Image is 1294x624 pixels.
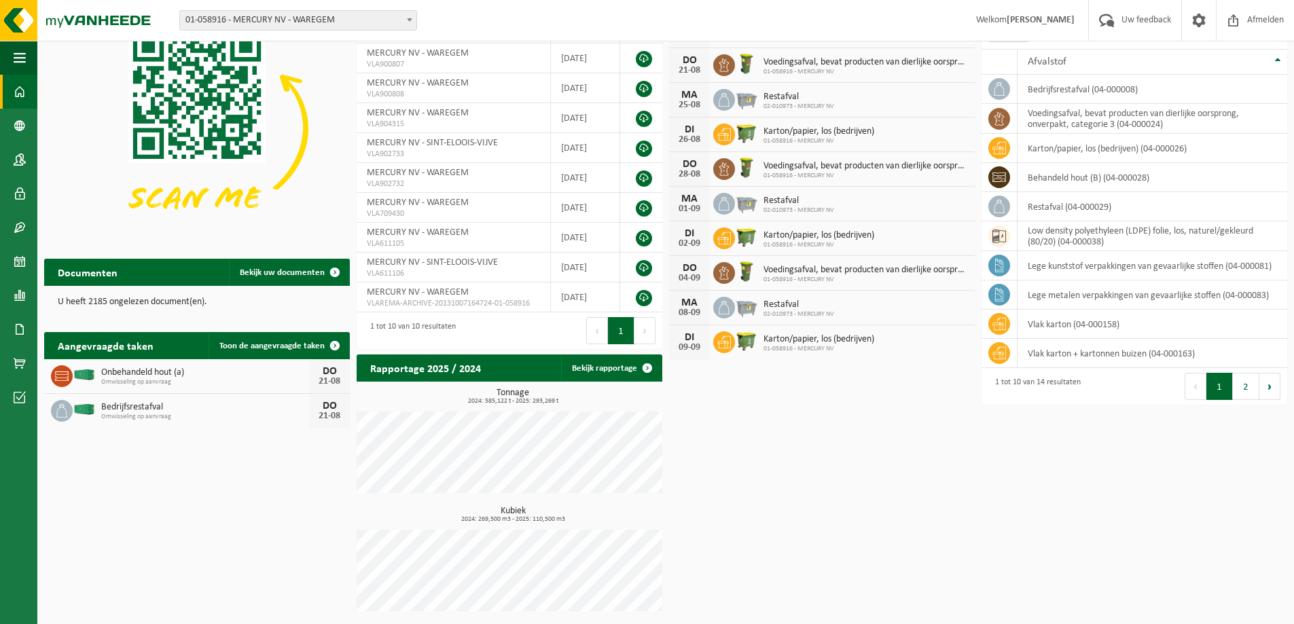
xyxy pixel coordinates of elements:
[551,282,620,312] td: [DATE]
[367,138,498,148] span: MERCURY NV - SINT-ELOOIS-VIJVE
[551,223,620,253] td: [DATE]
[676,124,703,135] div: DI
[101,367,309,378] span: Onbehandeld hout (a)
[367,119,540,130] span: VLA904315
[73,403,96,416] img: HK-XC-40-GN-00
[763,68,968,76] span: 01-058916 - MERCURY NV
[988,371,1081,401] div: 1 tot 10 van 14 resultaten
[367,179,540,189] span: VLA902732
[1018,104,1287,134] td: voedingsafval, bevat producten van dierlijke oorsprong, onverpakt, categorie 3 (04-000024)
[551,133,620,163] td: [DATE]
[209,332,348,359] a: Toon de aangevraagde taken
[735,122,758,145] img: WB-1100-HPE-GN-50
[316,401,343,411] div: DO
[676,228,703,239] div: DI
[316,377,343,386] div: 21-08
[1018,339,1287,368] td: vlak karton + kartonnen buizen (04-000163)
[551,253,620,282] td: [DATE]
[586,317,608,344] button: Previous
[634,317,655,344] button: Next
[763,241,874,249] span: 01-058916 - MERCURY NV
[763,137,874,145] span: 01-058916 - MERCURY NV
[763,299,834,310] span: Restafval
[735,260,758,283] img: WB-0060-HPE-GN-50
[676,90,703,100] div: MA
[367,298,540,309] span: VLAREMA-ARCHIVE-20131007164724-01-058916
[180,11,416,30] span: 01-058916 - MERCURY NV - WAREGEM
[763,334,874,345] span: Karton/papier, los (bedrijven)
[1007,15,1075,25] strong: [PERSON_NAME]
[763,57,968,68] span: Voedingsafval, bevat producten van dierlijke oorsprong, onverpakt, categorie 3
[735,329,758,352] img: WB-1100-HPE-GN-50
[316,411,343,421] div: 21-08
[1028,56,1066,67] span: Afvalstof
[1018,310,1287,339] td: vlak karton (04-000158)
[1018,251,1287,280] td: lege kunststof verpakkingen van gevaarlijke stoffen (04-000081)
[676,204,703,214] div: 01-09
[101,402,309,413] span: Bedrijfsrestafval
[676,332,703,343] div: DI
[367,227,469,238] span: MERCURY NV - WAREGEM
[367,149,540,160] span: VLA902733
[551,43,620,73] td: [DATE]
[58,297,336,307] p: U heeft 2185 ongelezen document(en).
[676,135,703,145] div: 26-08
[44,14,350,243] img: Download de VHEPlus App
[367,268,540,279] span: VLA611106
[551,163,620,193] td: [DATE]
[735,87,758,110] img: WB-2500-GAL-GY-01
[735,191,758,214] img: WB-2500-GAL-GY-01
[551,103,620,133] td: [DATE]
[1018,75,1287,104] td: bedrijfsrestafval (04-000008)
[229,259,348,286] a: Bekijk uw documenten
[763,126,874,137] span: Karton/papier, los (bedrijven)
[676,274,703,283] div: 04-09
[1259,373,1280,400] button: Next
[763,206,834,215] span: 02-010973 - MERCURY NV
[763,230,874,241] span: Karton/papier, los (bedrijven)
[367,208,540,219] span: VLA709430
[44,332,167,359] h2: Aangevraagde taken
[551,73,620,103] td: [DATE]
[763,265,968,276] span: Voedingsafval, bevat producten van dierlijke oorsprong, onverpakt, categorie 3
[763,276,968,284] span: 01-058916 - MERCURY NV
[735,295,758,318] img: WB-2500-GAL-GY-01
[608,317,634,344] button: 1
[676,159,703,170] div: DO
[676,66,703,75] div: 21-08
[363,316,456,346] div: 1 tot 10 van 10 resultaten
[367,198,469,208] span: MERCURY NV - WAREGEM
[676,343,703,352] div: 09-09
[763,172,968,180] span: 01-058916 - MERCURY NV
[735,52,758,75] img: WB-0060-HPE-GN-50
[101,413,309,421] span: Omwisseling op aanvraag
[367,257,498,268] span: MERCURY NV - SINT-ELOOIS-VIJVE
[676,297,703,308] div: MA
[676,194,703,204] div: MA
[676,55,703,66] div: DO
[367,238,540,249] span: VLA611105
[1018,280,1287,310] td: lege metalen verpakkingen van gevaarlijke stoffen (04-000083)
[363,516,662,523] span: 2024: 269,500 m3 - 2025: 110,500 m3
[551,193,620,223] td: [DATE]
[219,342,325,350] span: Toon de aangevraagde taken
[1018,221,1287,251] td: low density polyethyleen (LDPE) folie, los, naturel/gekleurd (80/20) (04-000038)
[363,507,662,523] h3: Kubiek
[763,161,968,172] span: Voedingsafval, bevat producten van dierlijke oorsprong, onverpakt, categorie 3
[676,308,703,318] div: 08-09
[179,10,417,31] span: 01-058916 - MERCURY NV - WAREGEM
[561,354,661,382] a: Bekijk rapportage
[44,259,131,285] h2: Documenten
[1018,163,1287,192] td: behandeld hout (B) (04-000028)
[316,366,343,377] div: DO
[101,378,309,386] span: Omwisseling op aanvraag
[763,196,834,206] span: Restafval
[367,287,469,297] span: MERCURY NV - WAREGEM
[763,103,834,111] span: 02-010973 - MERCURY NV
[367,108,469,118] span: MERCURY NV - WAREGEM
[676,100,703,110] div: 25-08
[357,354,495,381] h2: Rapportage 2025 / 2024
[676,239,703,249] div: 02-09
[367,78,469,88] span: MERCURY NV - WAREGEM
[240,268,325,277] span: Bekijk uw documenten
